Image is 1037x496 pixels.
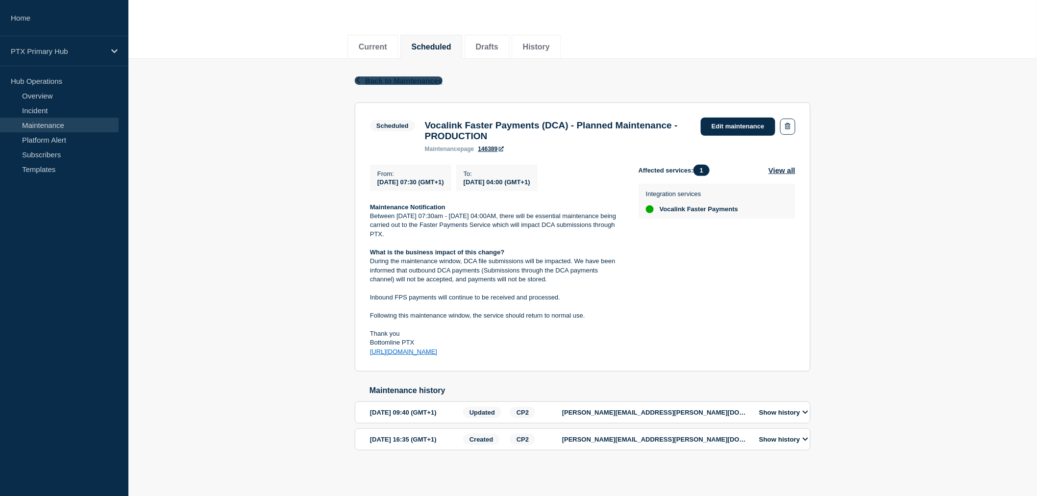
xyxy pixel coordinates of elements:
[562,409,748,416] p: [PERSON_NAME][EMAIL_ADDRESS][PERSON_NAME][DOMAIN_NAME]
[355,76,443,85] button: Back to Maintenances
[463,407,501,418] span: Updated
[377,170,444,177] p: From :
[523,43,550,51] button: History
[377,178,444,186] span: [DATE] 07:30 (GMT+1)
[478,146,503,152] a: 146389
[370,386,811,395] h2: Maintenance history
[476,43,498,51] button: Drafts
[639,165,715,176] span: Affected services:
[464,178,530,186] span: [DATE] 04:00 (GMT+1)
[412,43,451,51] button: Scheduled
[425,120,691,142] h3: Vocalink Faster Payments (DCA) - Planned Maintenance - PRODUCTION
[359,43,387,51] button: Current
[370,329,623,338] p: Thank you
[756,435,811,444] button: Show history
[370,293,623,302] p: Inbound FPS payments will continue to be received and processed.
[693,165,710,176] span: 1
[464,170,530,177] p: To :
[660,205,738,213] span: Vocalink Faster Payments
[365,76,443,85] span: Back to Maintenances
[370,434,460,445] div: [DATE] 16:35 (GMT+1)
[370,311,623,320] p: Following this maintenance window, the service should return to normal use.
[11,47,105,55] p: PTX Primary Hub
[510,407,535,418] span: CP2
[510,434,535,445] span: CP2
[646,190,738,198] p: Integration services
[370,203,445,211] strong: Maintenance Notification
[370,338,623,347] p: Bottomline PTX
[370,212,623,239] p: Between [DATE] 07:30am - [DATE] 04:00AM, there will be essential maintenance being carried out to...
[701,118,775,136] a: Edit maintenance
[370,120,415,131] span: Scheduled
[425,146,474,152] p: page
[370,257,623,284] p: During the maintenance window, DCA file submissions will be impacted. We have been informed that ...
[425,146,461,152] span: maintenance
[370,407,460,418] div: [DATE] 09:40 (GMT+1)
[768,165,795,176] button: View all
[646,205,654,213] div: up
[370,348,437,355] a: [URL][DOMAIN_NAME]
[370,248,505,256] strong: What is the business impact of this change?
[756,408,811,417] button: Show history
[463,434,499,445] span: Created
[562,436,748,443] p: [PERSON_NAME][EMAIL_ADDRESS][PERSON_NAME][DOMAIN_NAME]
